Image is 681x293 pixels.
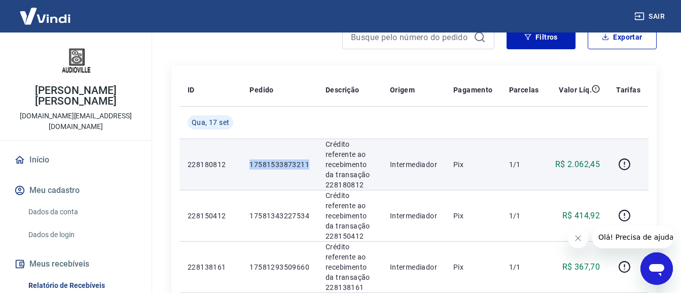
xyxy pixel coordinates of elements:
[6,7,85,15] span: Olá! Precisa de ajuda?
[188,262,233,272] p: 228138161
[390,85,415,95] p: Origem
[632,7,669,26] button: Sair
[8,111,144,132] p: [DOMAIN_NAME][EMAIL_ADDRESS][DOMAIN_NAME]
[453,211,493,221] p: Pix
[12,253,139,275] button: Meus recebíveis
[568,228,588,248] iframe: Fechar mensagem
[509,85,539,95] p: Parcelas
[249,85,273,95] p: Pedido
[249,211,309,221] p: 17581343227534
[562,210,600,222] p: R$ 414,92
[56,41,96,81] img: 6ac00c6d-d6e0-46be-a8c6-07aa5c0cb8d2.jpeg
[509,159,539,170] p: 1/1
[326,242,374,292] p: Crédito referente ao recebimento da transação 228138161
[12,1,78,31] img: Vindi
[188,159,233,170] p: 228180812
[555,158,600,171] p: R$ 2.062,45
[12,179,139,202] button: Meu cadastro
[188,85,195,95] p: ID
[249,159,309,170] p: 17581533873211
[192,117,229,127] span: Qua, 17 set
[588,25,657,49] button: Exportar
[351,29,470,45] input: Busque pelo número do pedido
[559,85,592,95] p: Valor Líq.
[8,85,144,107] p: [PERSON_NAME] [PERSON_NAME]
[390,211,437,221] p: Intermediador
[509,262,539,272] p: 1/1
[326,139,374,190] p: Crédito referente ao recebimento da transação 228180812
[507,25,576,49] button: Filtros
[592,226,673,248] iframe: Mensagem da empresa
[453,85,493,95] p: Pagamento
[509,211,539,221] p: 1/1
[453,159,493,170] p: Pix
[326,85,360,95] p: Descrição
[249,262,309,272] p: 17581293509660
[390,262,437,272] p: Intermediador
[188,211,233,221] p: 228150412
[24,224,139,245] a: Dados de login
[640,252,673,285] iframe: Botão para abrir a janela de mensagens
[453,262,493,272] p: Pix
[562,261,600,273] p: R$ 367,70
[12,149,139,171] a: Início
[326,190,374,241] p: Crédito referente ao recebimento da transação 228150412
[390,159,437,170] p: Intermediador
[616,85,640,95] p: Tarifas
[24,202,139,222] a: Dados da conta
